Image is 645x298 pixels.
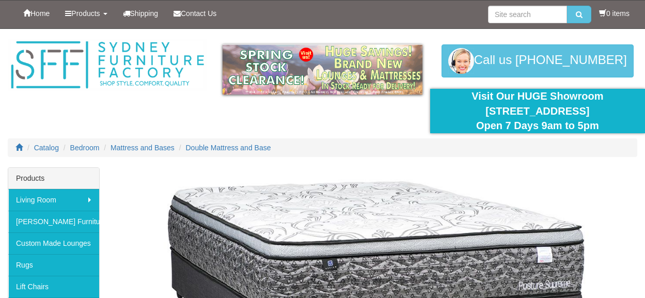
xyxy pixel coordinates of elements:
img: Sydney Furniture Factory [8,39,207,91]
div: Visit Our HUGE Showroom [STREET_ADDRESS] Open 7 Days 9am to 5pm [438,89,637,133]
span: Products [71,9,100,18]
a: Products [57,1,115,26]
a: Contact Us [166,1,224,26]
a: Mattress and Bases [111,144,175,152]
a: Bedroom [70,144,100,152]
span: Shipping [130,9,159,18]
span: Contact Us [181,9,216,18]
a: Lift Chairs [8,276,99,297]
a: Home [15,1,57,26]
a: Shipping [115,1,166,26]
span: Home [30,9,50,18]
img: spring-sale.gif [223,44,422,95]
div: Products [8,168,99,189]
a: Custom Made Lounges [8,232,99,254]
a: [PERSON_NAME] Furniture [8,211,99,232]
a: Catalog [34,144,59,152]
li: 0 items [599,8,630,19]
a: Rugs [8,254,99,276]
a: Living Room [8,189,99,211]
input: Site search [488,6,567,23]
a: Double Mattress and Base [186,144,271,152]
